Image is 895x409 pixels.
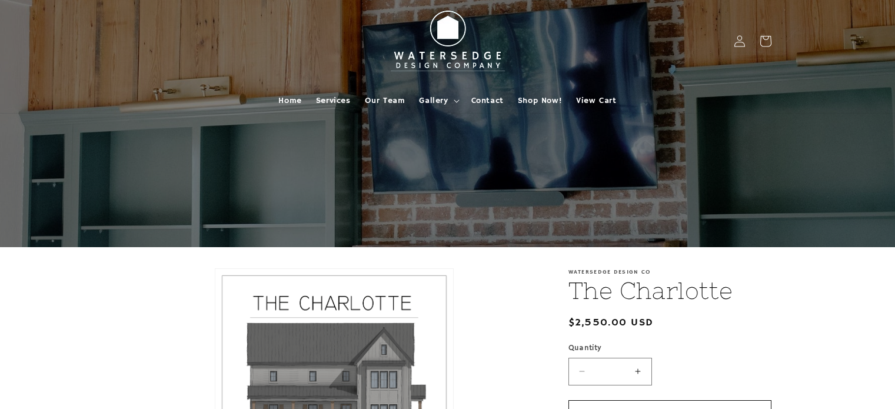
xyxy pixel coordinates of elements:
[412,88,464,113] summary: Gallery
[568,343,771,354] label: Quantity
[316,95,351,106] span: Services
[358,88,412,113] a: Our Team
[471,95,504,106] span: Contact
[518,95,562,106] span: Shop Now!
[419,95,448,106] span: Gallery
[383,5,513,78] img: Watersedge Design Co
[365,95,405,106] span: Our Team
[576,95,616,106] span: View Cart
[568,315,654,331] span: $2,550.00 USD
[568,268,771,275] p: Watersedge Design Co
[278,95,301,106] span: Home
[511,88,569,113] a: Shop Now!
[568,275,771,306] h1: The Charlotte
[309,88,358,113] a: Services
[464,88,511,113] a: Contact
[271,88,308,113] a: Home
[569,88,623,113] a: View Cart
